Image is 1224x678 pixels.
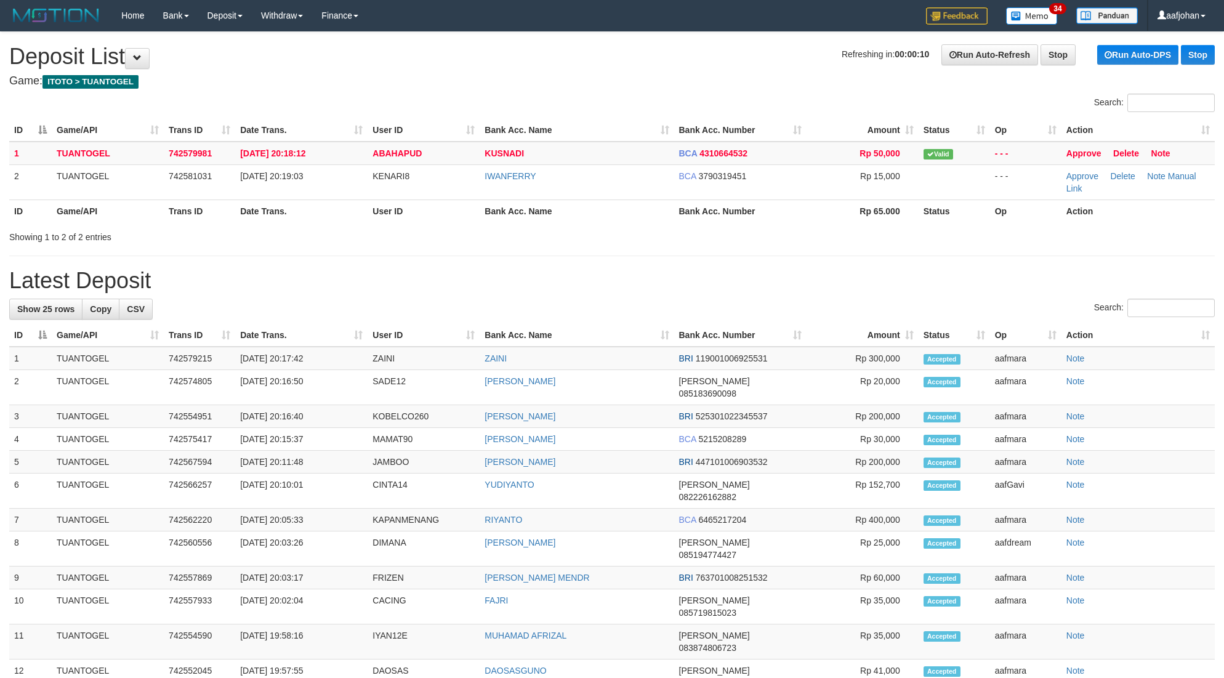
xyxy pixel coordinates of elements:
[9,624,52,660] td: 11
[807,370,919,405] td: Rp 20,000
[924,435,960,445] span: Accepted
[807,531,919,567] td: Rp 25,000
[485,595,508,605] a: FAJRI
[164,370,235,405] td: 742574805
[9,324,52,347] th: ID: activate to sort column descending
[919,119,990,142] th: Status: activate to sort column ascending
[698,515,746,525] span: Copy 6465217204 to clipboard
[480,119,674,142] th: Bank Acc. Name: activate to sort column ascending
[860,171,900,181] span: Rp 15,000
[164,405,235,428] td: 742554951
[485,411,555,421] a: [PERSON_NAME]
[924,666,960,677] span: Accepted
[9,347,52,370] td: 1
[164,531,235,567] td: 742560556
[679,389,736,398] span: Copy 085183690098 to clipboard
[860,148,900,158] span: Rp 50,000
[52,567,164,589] td: TUANTOGEL
[52,428,164,451] td: TUANTOGEL
[9,142,52,165] td: 1
[480,200,674,222] th: Bank Acc. Name
[990,164,1061,200] td: - - -
[485,538,555,547] a: [PERSON_NAME]
[485,148,524,158] a: KUSNADI
[1066,595,1085,605] a: Note
[52,474,164,509] td: TUANTOGEL
[164,474,235,509] td: 742566257
[368,567,480,589] td: FRIZEN
[235,370,368,405] td: [DATE] 20:16:50
[368,370,480,405] td: SADE12
[9,226,501,243] div: Showing 1 to 2 of 2 entries
[924,412,960,422] span: Accepted
[368,509,480,531] td: KAPANMENANG
[164,624,235,660] td: 742554590
[240,148,305,158] span: [DATE] 20:18:12
[1076,7,1138,24] img: panduan.png
[1066,376,1085,386] a: Note
[9,44,1215,69] h1: Deposit List
[924,480,960,491] span: Accepted
[941,44,1038,65] a: Run Auto-Refresh
[698,171,746,181] span: Copy 3790319451 to clipboard
[368,347,480,370] td: ZAINI
[674,119,807,142] th: Bank Acc. Number: activate to sort column ascending
[807,119,919,142] th: Amount: activate to sort column ascending
[990,531,1061,567] td: aafdream
[1151,148,1170,158] a: Note
[235,428,368,451] td: [DATE] 20:15:37
[52,119,164,142] th: Game/API: activate to sort column ascending
[164,428,235,451] td: 742575417
[696,573,768,583] span: Copy 763701008251532 to clipboard
[679,573,693,583] span: BRI
[164,451,235,474] td: 742567594
[9,6,103,25] img: MOTION_logo.png
[368,428,480,451] td: MAMAT90
[485,515,522,525] a: RIYANTO
[679,411,693,421] span: BRI
[235,451,368,474] td: [DATE] 20:11:48
[9,509,52,531] td: 7
[1066,148,1101,158] a: Approve
[127,304,145,314] span: CSV
[1066,171,1098,181] a: Approve
[52,624,164,660] td: TUANTOGEL
[119,299,153,320] a: CSV
[679,434,696,444] span: BCA
[1127,299,1215,317] input: Search:
[368,589,480,624] td: CACING
[240,171,303,181] span: [DATE] 20:19:03
[990,142,1061,165] td: - - -
[9,567,52,589] td: 9
[990,451,1061,474] td: aafmara
[164,347,235,370] td: 742579215
[368,405,480,428] td: KOBELCO260
[679,492,736,502] span: Copy 082226162882 to clipboard
[9,119,52,142] th: ID: activate to sort column descending
[485,666,546,676] a: DAOSASGUNO
[52,451,164,474] td: TUANTOGEL
[919,200,990,222] th: Status
[52,509,164,531] td: TUANTOGEL
[679,595,750,605] span: [PERSON_NAME]
[52,200,164,222] th: Game/API
[52,370,164,405] td: TUANTOGEL
[679,666,750,676] span: [PERSON_NAME]
[164,119,235,142] th: Trans ID: activate to sort column ascending
[1049,3,1066,14] span: 34
[372,148,422,158] span: ABAHAPUD
[990,347,1061,370] td: aafmara
[485,171,536,181] a: IWANFERRY
[235,567,368,589] td: [DATE] 20:03:17
[1066,515,1085,525] a: Note
[9,299,83,320] a: Show 25 rows
[674,200,807,222] th: Bank Acc. Number
[9,451,52,474] td: 5
[1066,411,1085,421] a: Note
[9,474,52,509] td: 6
[1061,200,1215,222] th: Action
[919,324,990,347] th: Status: activate to sort column ascending
[52,142,164,165] td: TUANTOGEL
[485,353,507,363] a: ZAINI
[485,376,555,386] a: [PERSON_NAME]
